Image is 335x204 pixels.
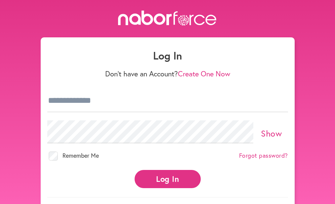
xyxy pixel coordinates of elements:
a: Show [261,128,282,139]
button: Log In [135,170,201,188]
a: Create One Now [178,69,230,78]
span: Remember Me [63,151,99,159]
h1: Log In [47,49,288,62]
p: Don't have an Account? [47,69,288,78]
a: Forgot password? [239,152,288,159]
